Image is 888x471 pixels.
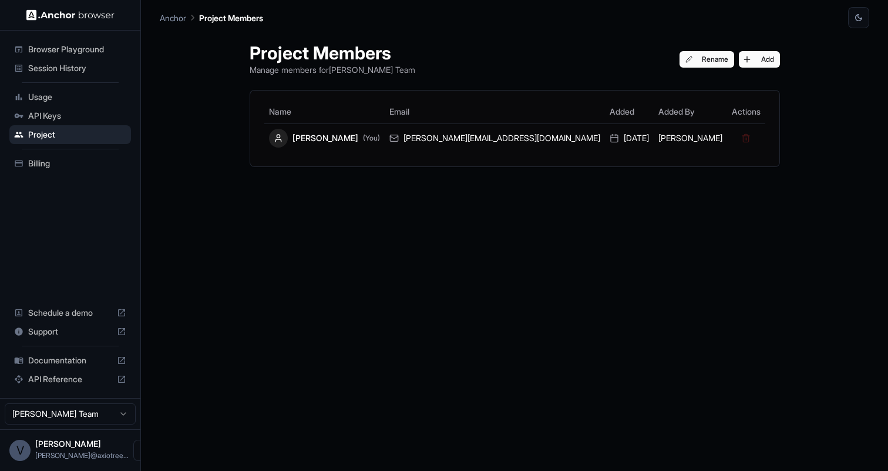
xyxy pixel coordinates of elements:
[28,110,126,122] span: API Keys
[26,9,115,21] img: Anchor Logo
[160,11,263,24] nav: breadcrumb
[610,132,649,144] div: [DATE]
[133,440,154,461] button: Open menu
[28,129,126,141] span: Project
[9,125,131,144] div: Project
[9,303,131,322] div: Schedule a demo
[250,42,415,64] h1: Project Members
[28,373,112,385] span: API Reference
[680,51,734,68] button: Rename
[9,59,131,78] div: Session History
[35,439,101,449] span: Vipin Tanna
[9,440,31,461] div: V
[9,106,131,125] div: API Keys
[28,158,126,169] span: Billing
[250,64,415,76] p: Manage members for [PERSON_NAME] Team
[269,129,380,148] div: [PERSON_NAME]
[385,100,605,123] th: Email
[9,322,131,341] div: Support
[28,307,112,319] span: Schedule a demo
[28,62,126,74] span: Session History
[9,154,131,173] div: Billing
[9,88,131,106] div: Usage
[389,132,600,144] div: [PERSON_NAME][EMAIL_ADDRESS][DOMAIN_NAME]
[35,451,129,460] span: vipin@axiotree.com
[199,12,263,24] p: Project Members
[264,100,385,123] th: Name
[654,100,727,123] th: Added By
[9,351,131,370] div: Documentation
[727,100,765,123] th: Actions
[605,100,654,123] th: Added
[28,44,126,55] span: Browser Playground
[9,40,131,59] div: Browser Playground
[739,51,780,68] button: Add
[654,123,727,152] td: [PERSON_NAME]
[28,355,112,366] span: Documentation
[9,370,131,389] div: API Reference
[363,133,380,143] span: (You)
[28,91,126,103] span: Usage
[160,12,186,24] p: Anchor
[28,326,112,338] span: Support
